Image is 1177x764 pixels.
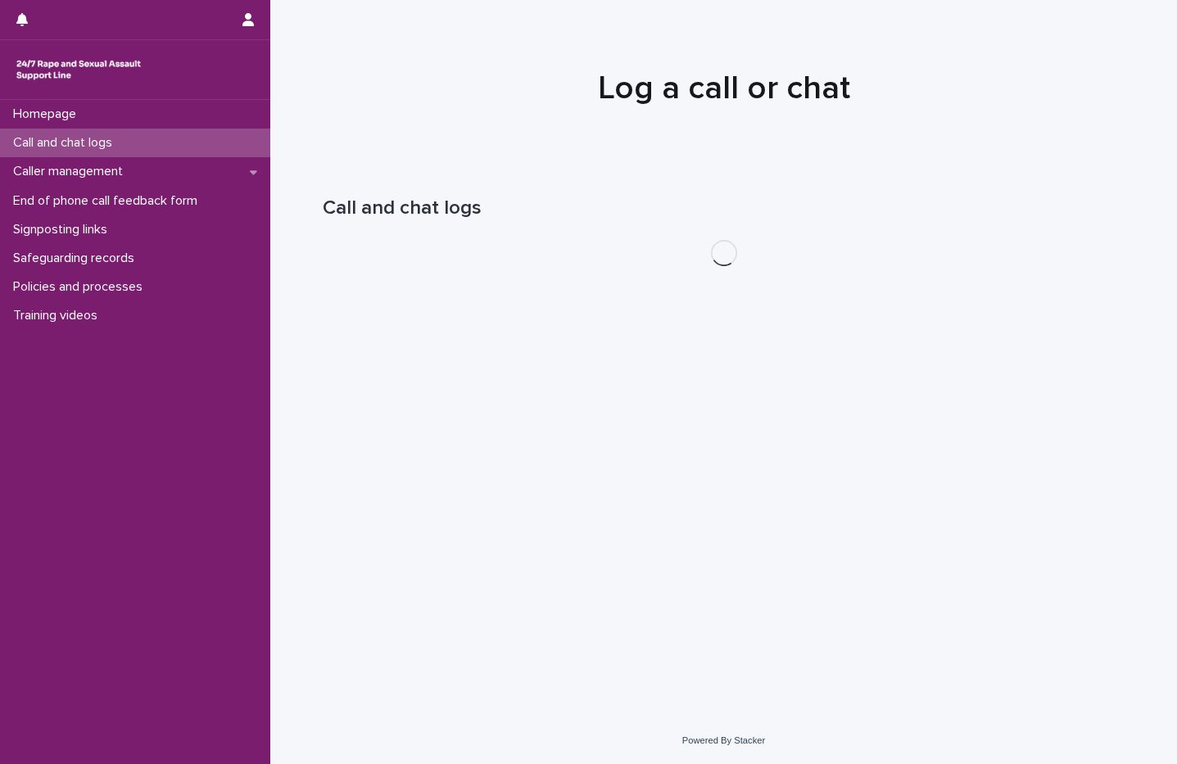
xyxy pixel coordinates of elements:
[7,279,156,295] p: Policies and processes
[7,135,125,151] p: Call and chat logs
[682,735,765,745] a: Powered By Stacker
[7,164,136,179] p: Caller management
[7,193,211,209] p: End of phone call feedback form
[7,308,111,323] p: Training videos
[7,251,147,266] p: Safeguarding records
[7,222,120,237] p: Signposting links
[323,197,1125,220] h1: Call and chat logs
[323,69,1125,108] h1: Log a call or chat
[13,53,144,86] img: rhQMoQhaT3yELyF149Cw
[7,106,89,122] p: Homepage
